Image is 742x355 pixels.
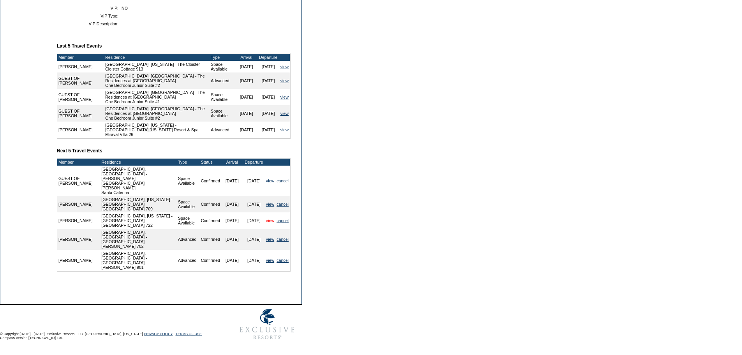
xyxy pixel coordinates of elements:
td: [DATE] [221,229,243,250]
td: Confirmed [200,250,221,271]
a: view [280,127,289,132]
td: Space Available [177,212,200,229]
span: NO [122,6,128,11]
td: [GEOGRAPHIC_DATA], [GEOGRAPHIC_DATA] - [GEOGRAPHIC_DATA] [PERSON_NAME] 702 [100,229,177,250]
td: [DATE] [257,61,279,72]
td: GUEST OF [PERSON_NAME] [57,105,104,122]
td: [GEOGRAPHIC_DATA], [US_STATE] - [GEOGRAPHIC_DATA] [GEOGRAPHIC_DATA] 709 [100,196,177,212]
td: [DATE] [257,122,279,138]
td: [DATE] [257,105,279,122]
td: Member [57,54,104,61]
a: view [280,64,289,69]
td: Arrival [236,54,257,61]
a: cancel [277,258,289,263]
td: [GEOGRAPHIC_DATA], [GEOGRAPHIC_DATA] - [PERSON_NAME][GEOGRAPHIC_DATA][PERSON_NAME] Santa Caterina [100,166,177,196]
td: [GEOGRAPHIC_DATA], [GEOGRAPHIC_DATA] - The Residences at [GEOGRAPHIC_DATA] One Bedroom Junior Sui... [104,72,210,89]
td: Advanced [210,72,235,89]
td: Space Available [210,105,235,122]
td: Arrival [221,159,243,166]
td: [PERSON_NAME] [57,61,104,72]
a: view [280,78,289,83]
a: PRIVACY POLICY [144,332,173,336]
td: [PERSON_NAME] [57,196,98,212]
td: [GEOGRAPHIC_DATA], [US_STATE] - [GEOGRAPHIC_DATA] [US_STATE] Resort & Spa Miraval Villa 26 [104,122,210,138]
td: VIP Type: [60,14,118,18]
td: Space Available [210,61,235,72]
td: [PERSON_NAME] [57,229,98,250]
td: [DATE] [236,105,257,122]
a: cancel [277,178,289,183]
td: [GEOGRAPHIC_DATA], [GEOGRAPHIC_DATA] - [GEOGRAPHIC_DATA] [PERSON_NAME] 901 [100,250,177,271]
a: cancel [277,218,289,223]
td: [DATE] [257,89,279,105]
td: VIP: [60,6,118,11]
td: Residence [104,54,210,61]
a: view [280,111,289,116]
a: view [266,202,274,207]
td: GUEST OF [PERSON_NAME] [57,72,104,89]
b: Next 5 Travel Events [57,148,102,154]
td: [PERSON_NAME] [57,212,98,229]
td: [DATE] [221,196,243,212]
a: TERMS OF USE [176,332,202,336]
td: Type [177,159,200,166]
img: Exclusive Resorts [232,305,302,344]
td: Space Available [210,89,235,105]
td: Member [57,159,98,166]
td: [DATE] [236,122,257,138]
td: Confirmed [200,196,221,212]
td: [DATE] [236,61,257,72]
td: [DATE] [243,166,265,196]
td: Confirmed [200,212,221,229]
td: [PERSON_NAME] [57,250,98,271]
td: [DATE] [236,89,257,105]
td: Type [210,54,235,61]
td: [DATE] [221,250,243,271]
td: [DATE] [221,212,243,229]
td: [GEOGRAPHIC_DATA], [GEOGRAPHIC_DATA] - The Residences at [GEOGRAPHIC_DATA] One Bedroom Junior Sui... [104,89,210,105]
td: Confirmed [200,229,221,250]
a: cancel [277,202,289,207]
td: VIP Description: [60,21,118,26]
td: [DATE] [243,229,265,250]
td: [DATE] [221,166,243,196]
td: [GEOGRAPHIC_DATA], [US_STATE] - [GEOGRAPHIC_DATA] [GEOGRAPHIC_DATA] 722 [100,212,177,229]
a: view [280,95,289,99]
td: GUEST OF [PERSON_NAME] [57,166,98,196]
td: Departure [243,159,265,166]
td: [DATE] [236,72,257,89]
a: view [266,258,274,263]
a: view [266,237,274,242]
td: [PERSON_NAME] [57,122,104,138]
td: Departure [257,54,279,61]
td: [DATE] [243,196,265,212]
b: Last 5 Travel Events [57,43,102,49]
td: Residence [100,159,177,166]
td: GUEST OF [PERSON_NAME] [57,89,104,105]
td: [DATE] [257,72,279,89]
td: [GEOGRAPHIC_DATA], [GEOGRAPHIC_DATA] - The Residences at [GEOGRAPHIC_DATA] One Bedroom Junior Sui... [104,105,210,122]
td: Space Available [177,166,200,196]
td: [DATE] [243,212,265,229]
td: Confirmed [200,166,221,196]
td: Status [200,159,221,166]
td: [GEOGRAPHIC_DATA], [US_STATE] - The Cloister Cloister Cottage 913 [104,61,210,72]
td: Advanced [177,250,200,271]
a: cancel [277,237,289,242]
a: view [266,178,274,183]
td: Space Available [177,196,200,212]
td: Advanced [177,229,200,250]
td: Advanced [210,122,235,138]
td: [DATE] [243,250,265,271]
a: view [266,218,274,223]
